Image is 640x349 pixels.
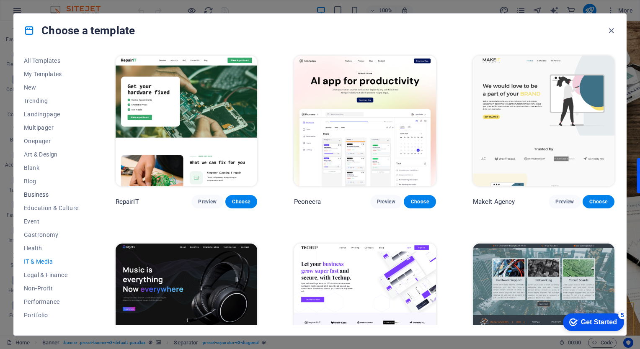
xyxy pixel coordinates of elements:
span: Legal & Finance [24,272,79,278]
button: Education & Culture [24,201,79,215]
span: Choose [410,198,429,205]
span: Art & Design [24,151,79,158]
button: New [24,81,79,94]
p: MakeIt Agency [473,198,515,206]
span: IT & Media [24,258,79,265]
button: Performance [24,295,79,308]
button: My Templates [24,67,79,81]
span: Health [24,245,79,251]
div: Get Started 5 items remaining, 0% complete [7,4,68,22]
button: Blog [24,174,79,188]
button: Health [24,241,79,255]
span: Choose [232,198,250,205]
button: Choose [404,195,436,208]
button: Preview [370,195,402,208]
img: Peoneera [294,56,436,186]
button: Portfolio [24,308,79,322]
button: Services [24,322,79,335]
button: Choose [583,195,614,208]
span: All Templates [24,57,79,64]
div: Get Started [25,9,61,17]
span: Portfolio [24,312,79,318]
span: Onepager [24,138,79,144]
button: Landingpage [24,108,79,121]
span: New [24,84,79,91]
span: Event [24,218,79,225]
h4: Choose a template [24,24,135,37]
button: Preview [549,195,581,208]
span: Multipager [24,124,79,131]
span: My Templates [24,71,79,77]
span: Non-Profit [24,285,79,292]
span: Education & Culture [24,205,79,211]
button: Onepager [24,134,79,148]
img: RepairIT [116,56,257,186]
span: Business [24,191,79,198]
img: MakeIt Agency [473,56,614,186]
button: Non-Profit [24,282,79,295]
span: Preview [555,198,574,205]
button: Multipager [24,121,79,134]
button: Blank [24,161,79,174]
button: Trending [24,94,79,108]
button: Preview [191,195,223,208]
span: Performance [24,298,79,305]
button: Art & Design [24,148,79,161]
button: Event [24,215,79,228]
p: RepairIT [116,198,139,206]
span: Preview [377,198,395,205]
span: Blank [24,164,79,171]
button: Business [24,188,79,201]
span: Gastronomy [24,231,79,238]
button: Gastronomy [24,228,79,241]
span: Trending [24,98,79,104]
div: 5 [62,2,70,10]
button: All Templates [24,54,79,67]
button: Choose [225,195,257,208]
button: IT & Media [24,255,79,268]
span: Choose [589,198,608,205]
span: Landingpage [24,111,79,118]
span: Preview [198,198,217,205]
span: Blog [24,178,79,185]
p: Peoneera [294,198,321,206]
button: Legal & Finance [24,268,79,282]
